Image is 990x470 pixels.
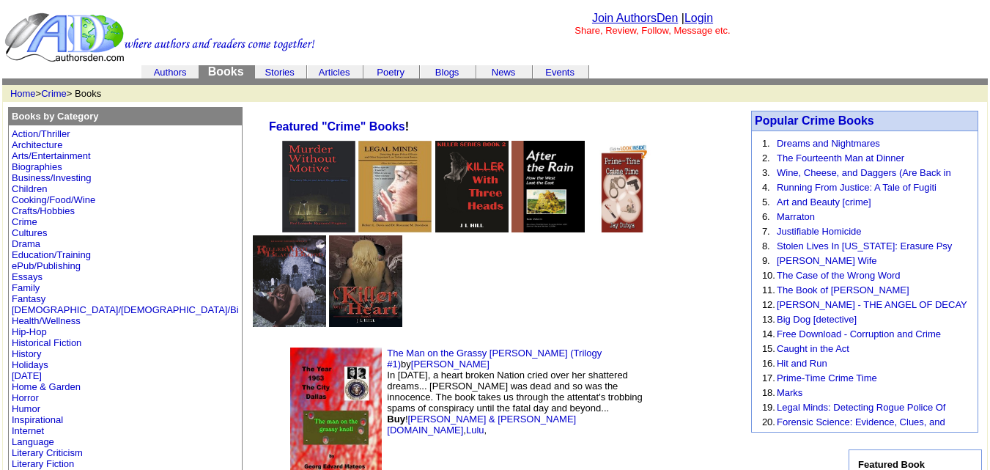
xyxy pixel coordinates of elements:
[12,293,45,304] a: Fantasy
[12,227,47,238] a: Cultures
[282,141,355,232] img: 59636.jpg
[762,343,775,354] font: 15.
[762,284,775,295] font: 11.
[684,12,713,24] a: Login
[762,328,775,339] font: 14.
[265,67,294,78] a: Stories
[777,343,849,354] a: Caught in the Act
[282,222,355,235] a: Thrill Killers - MURDER WITHOUT MOTIVE
[777,270,901,281] a: The Case of the Wrong Word
[329,317,402,329] a: Killer With A Heart
[777,328,941,339] a: Free Download - Corruption and Crime
[12,337,81,348] a: Historical Fiction
[387,414,405,425] b: Buy
[12,381,81,392] a: Home & Garden
[762,314,775,325] font: 13.
[777,182,937,193] a: Running From Justice: A Tale of Fugiti
[12,436,54,447] a: Language
[777,153,904,164] a: The Fourteenth Man at Dinner
[575,25,730,36] font: Share, Review, Follow, Message etc.
[12,348,41,359] a: History
[588,141,661,232] img: 58799.jpg
[12,425,44,436] a: Internet
[141,72,142,73] img: cleardot.gif
[777,211,815,222] a: Marraton
[777,358,827,369] a: Hit and Run
[777,387,802,398] a: Marks
[12,150,91,161] a: Arts/Entertainment
[588,72,589,73] img: cleardot.gif
[358,141,432,232] img: 69697.jpg
[12,111,98,122] b: Books by Category
[777,167,951,178] a: Wine, Cheese, and Daggers (Are Back in
[253,317,326,329] a: Killer With Black Blood
[762,153,770,164] font: 2.
[755,114,874,127] font: Popular Crime Books
[253,133,254,141] img: cleardot.gif
[511,141,585,232] img: 7243.jpg
[12,370,42,381] a: [DATE]
[12,447,83,458] a: Literary Criticism
[657,372,715,460] img: shim.gif
[307,72,308,73] img: cleardot.gif
[762,299,775,310] font: 12.
[762,138,770,149] font: 1.
[269,120,405,133] a: Featured "Crime" Books
[762,182,770,193] font: 4.
[12,403,40,414] a: Humor
[681,12,713,24] font: |
[12,172,91,183] a: Business/Investing
[762,270,775,281] font: 10.
[12,161,62,172] a: Biographies
[12,326,47,337] a: Hip-Hop
[306,72,307,73] img: cleardot.gif
[12,183,47,194] a: Children
[387,348,602,370] a: The Man on the Grassy [PERSON_NAME] (Trilogy #1)
[208,65,244,78] a: Books
[762,402,775,413] font: 19.
[269,120,409,133] b: !
[777,255,877,266] a: [PERSON_NAME] Wife
[420,72,421,73] img: cleardot.gif
[358,222,432,235] a: Legal Minds: Detecting Rogue Police Officers and Other Law Enforcement Issu
[387,414,576,436] a: [PERSON_NAME] & [PERSON_NAME][DOMAIN_NAME]
[435,222,509,235] a: Killer With Three Heads
[762,387,775,398] font: 18.
[143,72,144,73] img: cleardot.gif
[777,284,909,295] a: The Book of [PERSON_NAME]
[592,12,678,24] a: Join AuthorsDen
[762,197,770,208] font: 5.
[545,67,575,78] a: Events
[762,226,770,237] font: 7.
[4,12,315,63] img: header_logo2.gif
[254,72,255,73] img: cleardot.gif
[762,240,770,251] font: 8.
[777,240,952,251] a: Stolen Lives In [US_STATE]: Erasure Psy
[729,421,733,425] img: shim.gif
[411,359,490,370] a: [PERSON_NAME]
[329,235,402,327] img: 66786.jpg
[10,88,36,99] a: Home
[142,72,143,73] img: cleardot.gif
[762,167,770,178] font: 3.
[492,67,516,78] a: News
[12,139,62,150] a: Architecture
[532,72,533,73] img: cleardot.gif
[12,260,81,271] a: ePub/Publishing
[777,197,871,208] a: Art and Beauty [crime]
[363,72,363,73] img: cleardot.gif
[253,235,326,327] img: 78818.jpg
[476,72,477,73] img: cleardot.gif
[588,222,661,235] a: Prime-Time Crime Time
[435,67,459,78] a: Blogs
[12,128,70,139] a: Action/Thriller
[762,372,775,383] font: 17.
[777,372,877,383] a: Prime-Time Crime Time
[466,425,484,436] a: Lulu
[12,392,39,403] a: Horror
[387,359,642,436] font: by In [DATE], a heart broken Nation cried over her shattered dreams... [PERSON_NAME] was dead and...
[777,416,945,427] a: Forensic Science: Evidence, Clues, and
[533,72,533,73] img: cleardot.gif
[762,255,770,266] font: 9.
